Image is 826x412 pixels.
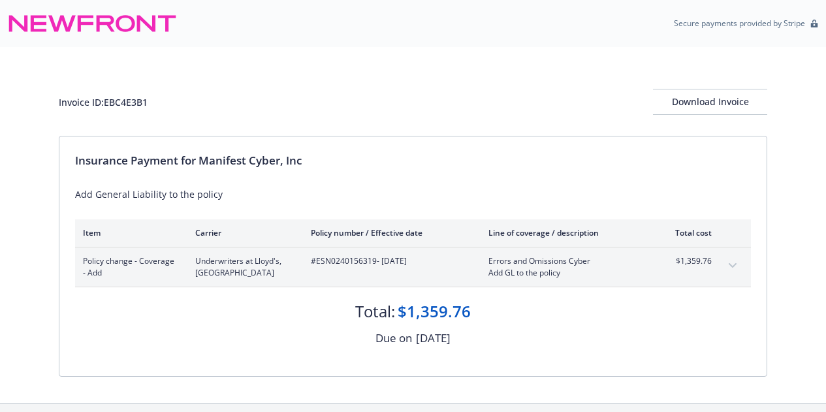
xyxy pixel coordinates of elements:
[488,227,642,238] div: Line of coverage / description
[195,255,290,279] span: Underwriters at Lloyd's, [GEOGRAPHIC_DATA]
[195,227,290,238] div: Carrier
[653,89,767,114] div: Download Invoice
[663,255,712,267] span: $1,359.76
[375,330,412,347] div: Due on
[75,152,751,169] div: Insurance Payment for Manifest Cyber, Inc
[674,18,805,29] p: Secure payments provided by Stripe
[722,255,743,276] button: expand content
[355,300,395,323] div: Total:
[663,227,712,238] div: Total cost
[398,300,471,323] div: $1,359.76
[83,255,174,279] span: Policy change - Coverage - Add
[75,187,751,201] div: Add General Liability to the policy
[83,227,174,238] div: Item
[653,89,767,115] button: Download Invoice
[416,330,451,347] div: [DATE]
[488,255,642,279] span: Errors and Omissions CyberAdd GL to the policy
[488,255,642,267] span: Errors and Omissions Cyber
[311,255,468,267] span: #ESN0240156319 - [DATE]
[75,247,751,287] div: Policy change - Coverage - AddUnderwriters at Lloyd's, [GEOGRAPHIC_DATA]#ESN0240156319- [DATE]Err...
[488,267,642,279] span: Add GL to the policy
[311,227,468,238] div: Policy number / Effective date
[59,95,148,109] div: Invoice ID: EBC4E3B1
